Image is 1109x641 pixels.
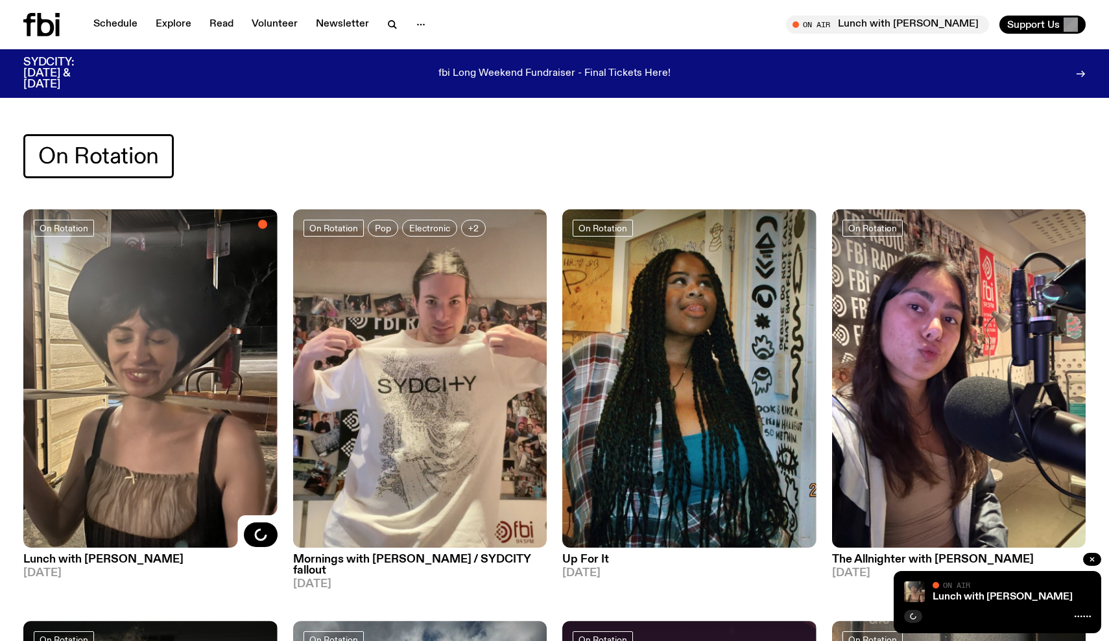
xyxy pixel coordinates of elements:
[848,223,897,233] span: On Rotation
[368,220,398,237] a: Pop
[842,220,903,237] a: On Rotation
[832,548,1086,579] a: The Allnighter with [PERSON_NAME][DATE]
[293,209,547,548] img: Jim in the fbi studio, showing off their white SYDCITY t-shirt.
[409,223,450,233] span: Electronic
[308,16,377,34] a: Newsletter
[23,57,106,90] h3: SYDCITY: [DATE] & [DATE]
[573,220,633,237] a: On Rotation
[999,16,1086,34] button: Support Us
[943,581,970,589] span: On Air
[304,220,364,237] a: On Rotation
[786,16,989,34] button: On AirLunch with [PERSON_NAME]
[1007,19,1060,30] span: Support Us
[562,209,817,548] img: Ify - a Brown Skin girl with black braided twists, looking up to the side with her tongue stickin...
[23,548,278,579] a: Lunch with [PERSON_NAME][DATE]
[293,554,547,576] h3: Mornings with [PERSON_NAME] / SYDCITY fallout
[562,568,817,579] span: [DATE]
[34,220,94,237] a: On Rotation
[244,16,305,34] a: Volunteer
[562,554,817,565] h3: Up For It
[23,554,278,565] h3: Lunch with [PERSON_NAME]
[38,144,159,169] span: On Rotation
[148,16,199,34] a: Explore
[375,223,391,233] span: Pop
[402,220,457,237] a: Electronic
[202,16,241,34] a: Read
[438,68,671,80] p: fbi Long Weekend Fundraiser - Final Tickets Here!
[293,579,547,590] span: [DATE]
[832,554,1086,565] h3: The Allnighter with [PERSON_NAME]
[23,568,278,579] span: [DATE]
[461,220,486,237] button: +2
[578,223,627,233] span: On Rotation
[468,223,479,233] span: +2
[293,548,547,590] a: Mornings with [PERSON_NAME] / SYDCITY fallout[DATE]
[933,592,1073,602] a: Lunch with [PERSON_NAME]
[86,16,145,34] a: Schedule
[40,223,88,233] span: On Rotation
[309,223,358,233] span: On Rotation
[562,548,817,579] a: Up For It[DATE]
[832,568,1086,579] span: [DATE]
